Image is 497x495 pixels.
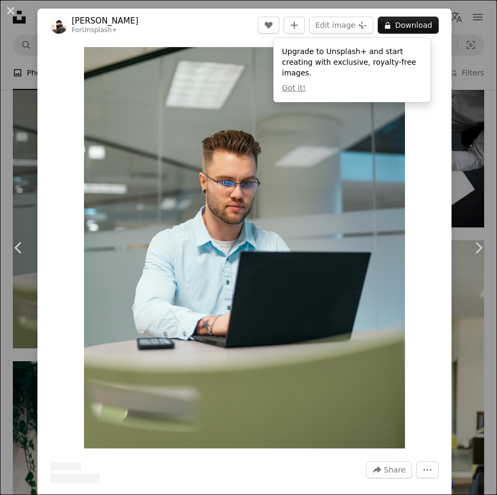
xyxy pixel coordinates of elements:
button: Got it! [282,83,305,94]
img: Go to Brock Wegner's profile [50,17,67,34]
span: ––– –– –– [50,462,81,470]
button: Download [378,17,439,34]
button: Zoom in on this image [84,47,405,448]
span: Share [384,462,406,478]
img: a man sitting at a table using a laptop computer [84,47,405,448]
button: Like [258,17,279,34]
a: Unsplash+ [82,26,117,34]
button: Edit image [309,17,373,34]
a: Next [460,196,497,299]
a: [PERSON_NAME] [72,16,139,26]
span: ––– –––– –––– [50,474,100,483]
button: More Actions [416,461,439,478]
button: Share this image [366,461,412,478]
button: Add to Collection [284,17,305,34]
div: Upgrade to Unsplash+ and start creating with exclusive, royalty-free images. [273,38,431,102]
div: For [72,26,139,35]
